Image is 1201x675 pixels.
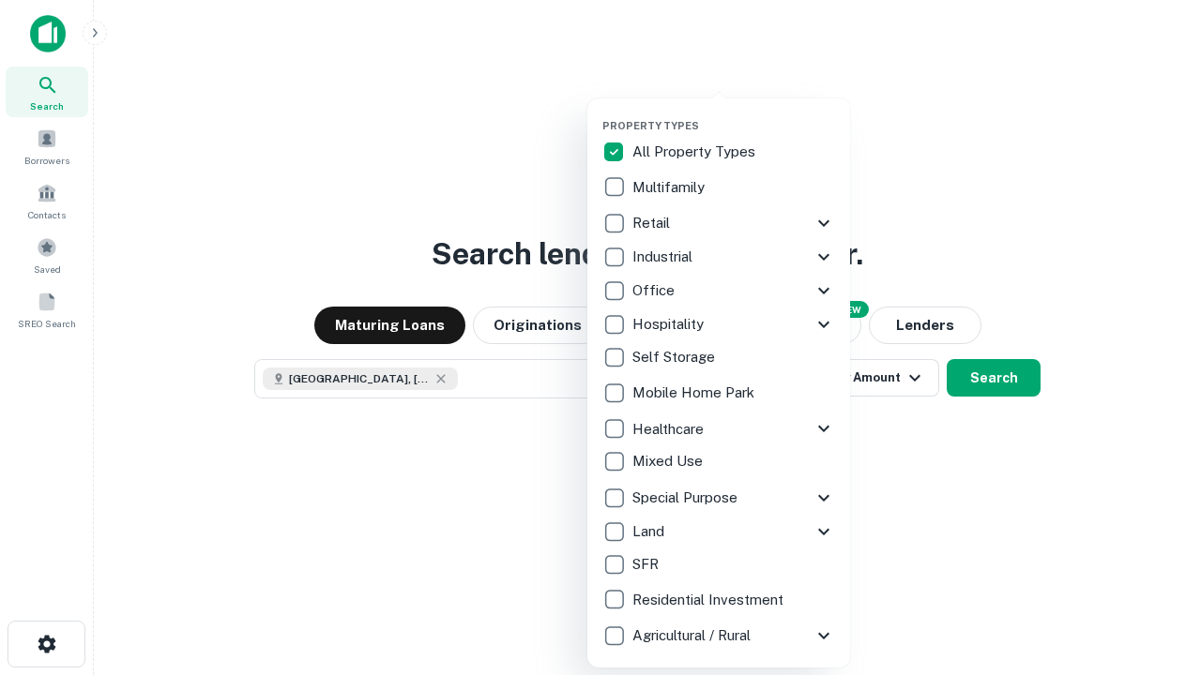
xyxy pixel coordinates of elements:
p: Multifamily [632,176,708,199]
p: Self Storage [632,346,719,368]
div: Healthcare [602,412,835,445]
p: All Property Types [632,141,759,163]
p: Healthcare [632,418,707,441]
p: Agricultural / Rural [632,624,754,647]
div: Office [602,274,835,307]
div: Hospitality [602,307,835,341]
div: Industrial [602,240,835,274]
p: Land [632,520,668,543]
p: Industrial [632,246,696,268]
div: Agricultural / Rural [602,619,835,652]
span: Property Types [602,120,699,131]
p: Office [632,279,678,302]
p: Mobile Home Park [632,382,758,404]
p: Mixed Use [632,450,707,472]
div: Land [602,515,835,548]
div: Retail [602,206,835,240]
div: Special Purpose [602,481,835,515]
p: Hospitality [632,313,707,336]
iframe: Chat Widget [1107,525,1201,615]
p: Special Purpose [632,487,741,509]
p: Residential Investment [632,589,787,611]
p: Retail [632,212,674,234]
p: SFR [632,553,662,576]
